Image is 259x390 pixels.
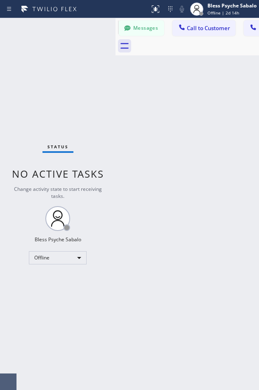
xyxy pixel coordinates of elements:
[47,144,68,150] span: Status
[29,251,87,264] div: Offline
[172,20,235,36] button: Call to Customer
[207,2,257,9] div: Bless Psyche Sabalo
[14,185,102,200] span: Change activity state to start receiving tasks.
[35,236,81,243] div: Bless Psyche Sabalo
[119,20,164,36] button: Messages
[207,10,239,16] span: Offline | 2d 14h
[176,3,188,15] button: Mute
[12,167,104,181] span: No active tasks
[187,24,230,32] span: Call to Customer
